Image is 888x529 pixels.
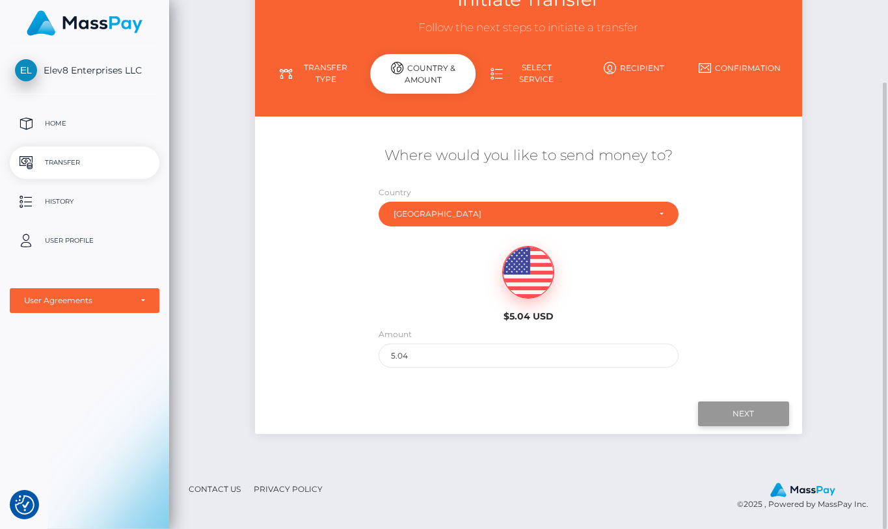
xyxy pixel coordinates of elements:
input: Next [698,401,789,426]
input: Amount to send in USD (Maximum: 5.04) [379,344,678,368]
a: History [10,185,159,218]
button: Consent Preferences [15,495,34,515]
a: Select Service [476,57,581,90]
a: Privacy Policy [249,479,328,499]
p: User Profile [15,231,154,251]
button: User Agreements [10,288,159,313]
div: [GEOGRAPHIC_DATA] [394,209,648,219]
h3: Follow the next steps to initiate a transfer [265,20,792,36]
button: United States [379,202,678,226]
p: Home [15,114,154,133]
div: Country & Amount [370,54,476,94]
a: Recipient [582,57,687,79]
a: Contact Us [183,479,246,499]
p: Transfer [15,153,154,172]
a: Transfer [10,146,159,179]
label: Country [379,187,411,198]
img: MassPay [27,10,142,36]
h6: $5.04 USD [463,311,595,322]
a: Transfer Type [265,57,370,90]
span: Elev8 Enterprises LLC [10,64,159,76]
a: Home [10,107,159,140]
div: © 2025 , Powered by MassPay Inc. [737,482,878,511]
img: MassPay [770,483,835,497]
div: User Agreements [24,295,131,306]
img: Revisit consent button [15,495,34,515]
a: User Profile [10,224,159,257]
p: History [15,192,154,211]
a: Confirmation [687,57,792,79]
img: USD.png [503,247,554,299]
h5: Where would you like to send money to? [265,146,792,166]
label: Amount [379,329,412,340]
